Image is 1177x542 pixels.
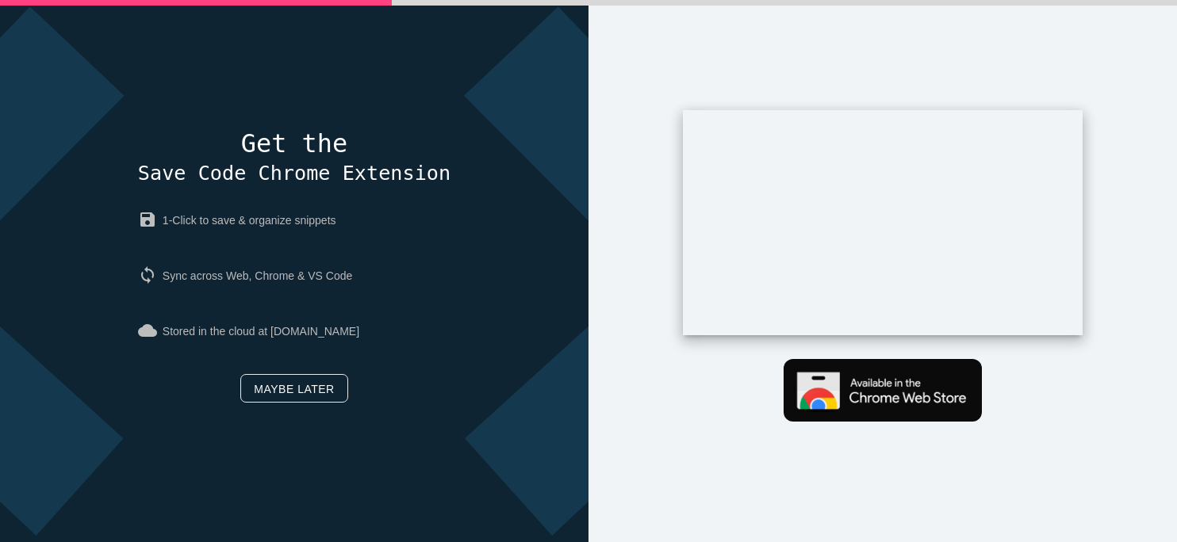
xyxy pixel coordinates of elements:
i: sync [138,265,163,284]
h4: Get the [138,130,450,187]
p: 1-Click to save & organize snippets [138,198,450,242]
span: Save Code Chrome Extension [138,162,450,185]
i: cloud [138,321,163,340]
a: Maybe later [240,374,347,403]
i: save [138,210,163,229]
p: Sync across Web, Chrome & VS Code [138,254,450,298]
p: Stored in the cloud at [DOMAIN_NAME] [138,309,450,353]
img: Get Chrome extension [784,359,982,422]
